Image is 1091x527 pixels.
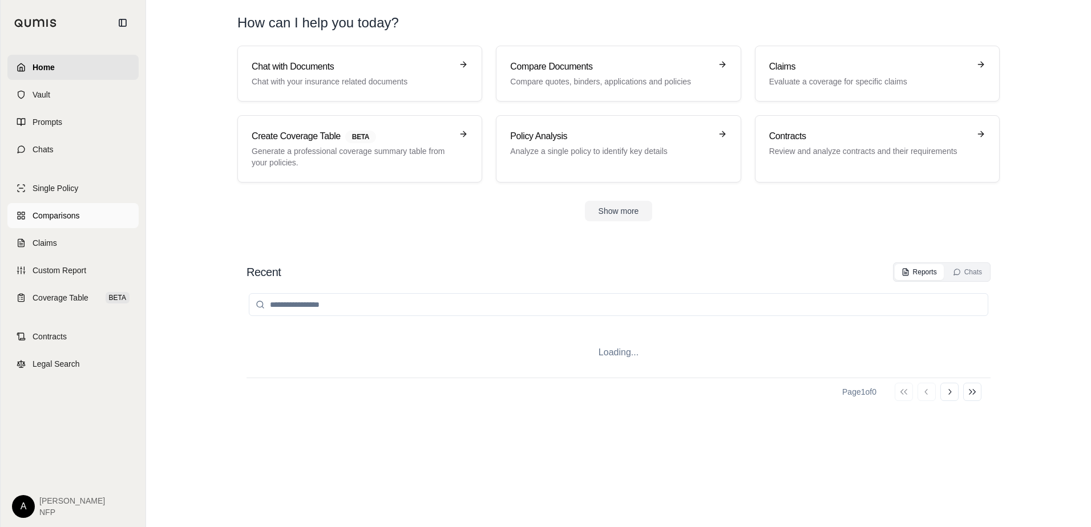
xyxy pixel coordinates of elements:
[769,76,969,87] p: Evaluate a coverage for specific claims
[7,258,139,283] a: Custom Report
[7,176,139,201] a: Single Policy
[33,144,54,155] span: Chats
[39,506,105,518] span: NFP
[14,19,57,27] img: Qumis Logo
[769,129,969,143] h3: Contracts
[252,60,452,74] h3: Chat with Documents
[247,327,991,378] div: Loading...
[7,230,139,256] a: Claims
[114,14,132,32] button: Collapse sidebar
[842,386,876,398] div: Page 1 of 0
[33,358,80,370] span: Legal Search
[755,115,1000,183] a: ContractsReview and analyze contracts and their requirements
[946,264,989,280] button: Chats
[106,292,130,303] span: BETA
[12,495,35,518] div: A
[252,129,452,143] h3: Create Coverage Table
[7,203,139,228] a: Comparisons
[247,264,281,280] h2: Recent
[953,267,982,277] div: Chats
[510,76,710,87] p: Compare quotes, binders, applications and policies
[496,46,741,102] a: Compare DocumentsCompare quotes, binders, applications and policies
[7,324,139,349] a: Contracts
[252,76,452,87] p: Chat with your insurance related documents
[769,60,969,74] h3: Claims
[895,264,944,280] button: Reports
[237,46,482,102] a: Chat with DocumentsChat with your insurance related documents
[7,351,139,376] a: Legal Search
[39,495,105,506] span: [PERSON_NAME]
[237,115,482,183] a: Create Coverage TableBETAGenerate a professional coverage summary table from your policies.
[33,183,78,194] span: Single Policy
[769,145,969,157] p: Review and analyze contracts and their requirements
[510,145,710,157] p: Analyze a single policy to identify key details
[33,116,62,128] span: Prompts
[237,14,1000,32] h1: How can I help you today?
[33,62,55,73] span: Home
[33,292,88,303] span: Coverage Table
[33,265,86,276] span: Custom Report
[755,46,1000,102] a: ClaimsEvaluate a coverage for specific claims
[33,210,79,221] span: Comparisons
[585,201,653,221] button: Show more
[7,110,139,135] a: Prompts
[7,55,139,80] a: Home
[7,137,139,162] a: Chats
[7,82,139,107] a: Vault
[345,131,376,143] span: BETA
[510,129,710,143] h3: Policy Analysis
[33,237,57,249] span: Claims
[510,60,710,74] h3: Compare Documents
[902,267,937,277] div: Reports
[252,145,452,168] p: Generate a professional coverage summary table from your policies.
[33,331,67,342] span: Contracts
[7,285,139,310] a: Coverage TableBETA
[33,89,50,100] span: Vault
[496,115,741,183] a: Policy AnalysisAnalyze a single policy to identify key details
